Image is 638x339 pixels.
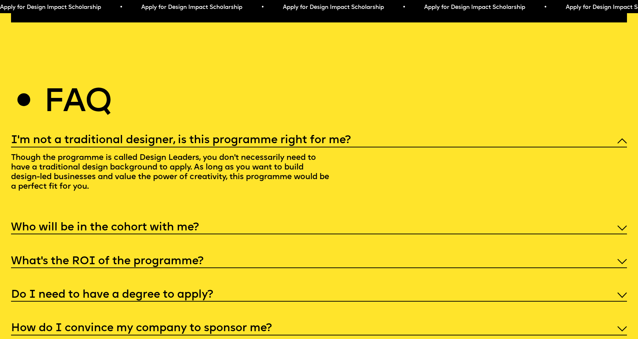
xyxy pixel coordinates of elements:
h5: Who will be in the cohort with me? [11,224,199,231]
span: • [376,5,379,10]
h5: How do I convince my company to sponsor me? [11,325,272,332]
p: Though the programme is called Design Leaders, you don't necessarily need to have a traditional d... [11,147,333,201]
h5: Do I need to have a degree to apply? [11,292,213,299]
span: • [93,5,96,10]
h5: I'm not a traditional designer, is this programme right for me? [11,137,351,144]
h2: Faq [44,89,112,117]
span: • [517,5,520,10]
h5: What’s the ROI of the programme? [11,258,204,265]
span: • [234,5,237,10]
